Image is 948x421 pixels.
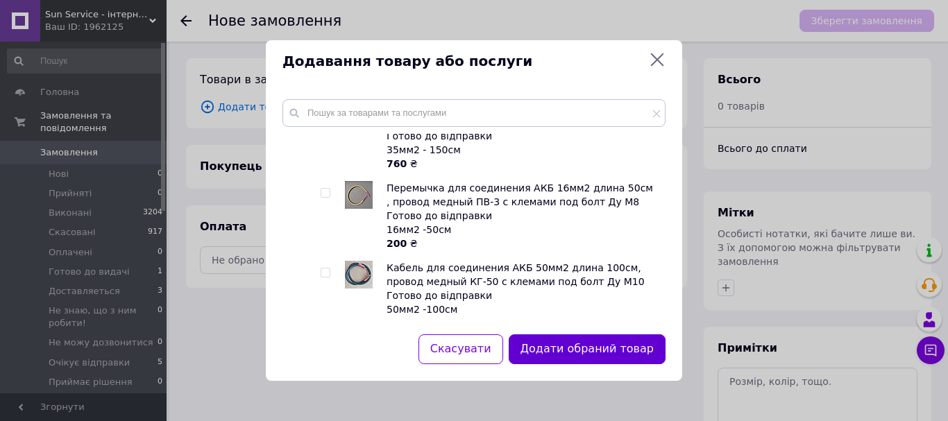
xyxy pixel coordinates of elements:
input: Пошук за товарами та послугами [282,99,666,127]
span: 50мм2 -100см [387,304,457,315]
div: ₴ [387,316,658,330]
span: 35мм2 - 150см [387,144,461,155]
b: 760 [387,158,407,169]
img: Кабель для соединения АКБ 50мм2 длина 100см, провод медный КГ-50 с клемами под болт Ду М10 [345,261,373,289]
span: 16мм2 -50см [387,224,451,235]
button: Скасувати [418,334,503,364]
span: Кабель для соединения АКБ 50мм2 длина 100см, провод медный КГ-50 с клемами под болт Ду М10 [387,262,645,287]
b: 200 [387,238,407,249]
button: Додати обраний товар [509,334,666,364]
div: Готово до відправки [387,289,658,302]
div: ₴ [387,157,658,171]
img: Перемычка для соединения АКБ 16мм2 длина 50см , провод медный ПВ-3 с клемами под болт Ду М8 [345,181,373,209]
span: Додавання товару або послуги [282,51,643,71]
div: Готово до відправки [387,129,658,143]
div: ₴ [387,237,658,250]
div: Готово до відправки [387,209,658,223]
span: Перемычка для соединения АКБ 16мм2 длина 50см , провод медный ПВ-3 с клемами под болт Ду М8 [387,182,653,207]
